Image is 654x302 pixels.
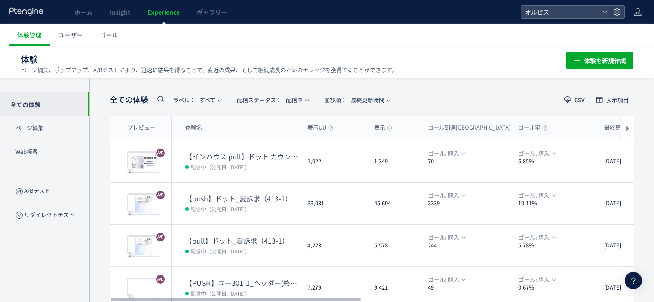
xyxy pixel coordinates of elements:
[324,93,384,107] span: 最終更新時間
[185,194,301,204] dt: 【push】ドット_夏訴求（413-1）
[518,124,547,132] span: ゴール率
[522,6,599,18] span: オルビス
[209,205,246,213] span: (公開日: [DATE])
[604,124,645,132] span: 最終更新時間
[307,124,333,132] span: 表示UU
[428,157,511,165] dt: 70
[209,290,246,297] span: (公開日: [DATE])
[428,124,517,132] span: ゴール到達[GEOGRAPHIC_DATA]
[209,247,246,255] span: (公開日: [DATE])
[428,191,459,200] span: ゴール: 購入
[126,168,133,174] div: 2
[428,241,511,250] dt: 244
[110,94,148,105] span: 全ての体験
[17,31,41,39] span: 体験管理
[129,154,158,171] img: c71fd8b26d7fb3beb7f0d2e27107cdc41755079076615.png
[519,149,550,158] span: ゴール: 購入
[173,96,195,104] span: ラベル：
[301,183,367,224] div: 33,031
[173,93,215,107] span: すべて
[197,8,227,16] span: ギャラリー
[21,53,547,66] h1: 体験
[110,8,130,16] span: Insight
[367,183,421,224] div: 45,604
[128,195,160,214] img: 78bf97f79df73d157701016bb907b9e11751330454958.jpeg
[209,163,246,171] span: (公開日: [DATE])
[428,233,459,242] span: ゴール: 購入
[185,124,202,132] span: 体験名
[367,225,421,266] div: 5,578
[147,8,180,16] span: Experience
[519,191,550,200] span: ゴール: 購入
[126,294,133,300] div: 2
[190,162,206,171] span: 配信中
[237,96,282,104] span: 配信ステータス​：
[231,93,313,107] button: 配信ステータス​：配信中
[301,225,367,266] div: 4,223
[428,149,459,158] span: ゴール: 購入
[237,93,303,107] span: 配信中
[374,124,392,132] span: 表示
[606,97,629,103] span: 表示項目
[190,289,206,297] span: 配信中
[428,284,511,292] dt: 49
[518,199,597,207] dt: 10.11%
[584,52,626,69] span: 体験を新規作成
[74,8,92,16] span: ホーム
[185,236,301,246] dt: 【pull】ドット_夏訴求（413-1）
[190,204,206,213] span: 配信中
[428,275,459,284] span: ゴール: 購入
[428,199,511,207] dt: 3339
[566,52,633,69] button: 体験を新規作成
[127,124,155,132] span: プレビュー
[590,93,634,107] button: 表示項目
[301,140,367,182] div: 1,022
[423,149,470,158] button: ゴール: 購入
[423,233,470,242] button: ゴール: 購入
[519,275,550,284] span: ゴール: 購入
[185,152,301,162] dt: 【インハウス pull】ドット カウントダウンpopup
[21,66,397,74] p: ページ編集、ポップアップ、A/Bテストにより、迅速に結果を得ることで、直近の成果、そして継続成長のためのナレッジを獲得することができます。
[423,275,470,284] button: ゴール: 購入
[519,233,550,242] span: ゴール: 購入
[367,140,421,182] div: 1,349
[423,191,470,200] button: ゴール: 購入
[518,284,597,292] dt: 0.67%
[319,93,395,107] button: 並び順：最終更新時間
[559,93,590,107] button: CSV
[185,278,301,288] dt: 【PUSH】ユー301-1_ヘッダー(終売訴求vs権威)
[167,93,226,107] button: ラベル：すべて
[100,31,118,39] span: ゴール
[518,241,597,250] dt: 5.78%
[518,157,597,165] dt: 6.85%
[574,97,585,103] span: CSV
[190,247,206,255] span: 配信中
[324,96,347,104] span: 並び順：
[126,210,133,216] div: 2
[58,31,83,39] span: ユーザー
[126,252,133,258] div: 2
[128,237,160,256] img: 78bf97f79df73d157701016bb907b9e11751330454958.jpeg
[128,279,160,299] img: c907e54416db144ba18275450211b12e1754631494929.jpeg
